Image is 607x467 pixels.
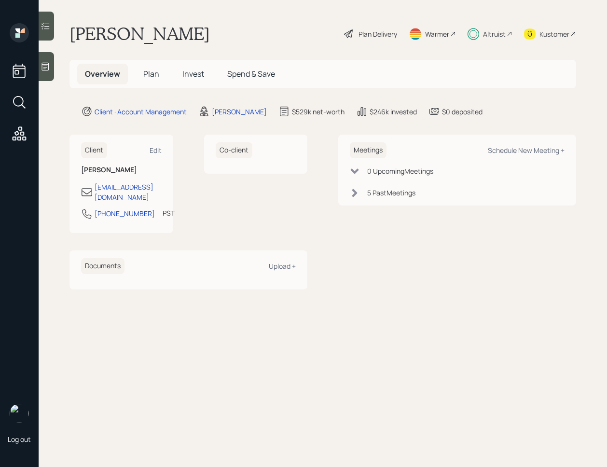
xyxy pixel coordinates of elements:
div: $529k net-worth [292,107,345,117]
div: Warmer [425,29,449,39]
div: [PERSON_NAME] [212,107,267,117]
span: Invest [182,69,204,79]
div: [PHONE_NUMBER] [95,208,155,219]
h6: Documents [81,258,124,274]
div: Schedule New Meeting + [488,146,565,155]
h6: Meetings [350,142,386,158]
div: Client · Account Management [95,107,187,117]
div: $0 deposited [442,107,483,117]
div: Kustomer [539,29,569,39]
h6: Client [81,142,107,158]
div: 0 Upcoming Meeting s [367,166,433,176]
h1: [PERSON_NAME] [69,23,210,44]
div: [EMAIL_ADDRESS][DOMAIN_NAME] [95,182,162,202]
div: Edit [150,146,162,155]
div: Log out [8,435,31,444]
div: Altruist [483,29,506,39]
div: PST [163,208,175,218]
div: $246k invested [370,107,417,117]
span: Overview [85,69,120,79]
h6: [PERSON_NAME] [81,166,162,174]
img: retirable_logo.png [10,404,29,423]
div: Upload + [269,261,296,271]
span: Plan [143,69,159,79]
h6: Co-client [216,142,252,158]
span: Spend & Save [227,69,275,79]
div: Plan Delivery [359,29,397,39]
div: 5 Past Meeting s [367,188,415,198]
